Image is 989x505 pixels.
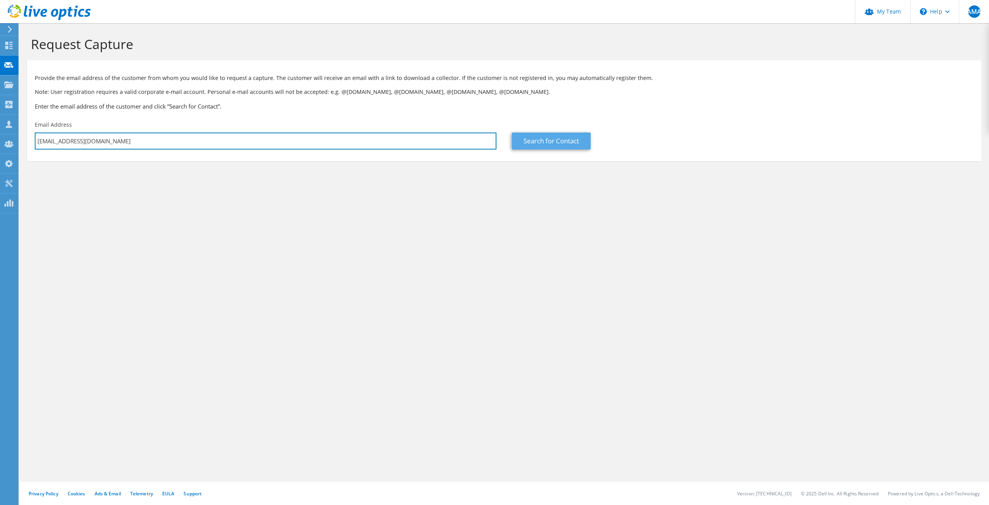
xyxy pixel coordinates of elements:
[29,490,58,497] a: Privacy Policy
[162,490,174,497] a: EULA
[801,490,879,497] li: © 2025 Dell Inc. All Rights Reserved
[35,88,974,96] p: Note: User registration requires a valid corporate e-mail account. Personal e-mail accounts will ...
[888,490,980,497] li: Powered by Live Optics, a Dell Technology
[184,490,202,497] a: Support
[35,74,974,82] p: Provide the email address of the customer from whom you would like to request a capture. The cust...
[130,490,153,497] a: Telemetry
[920,8,927,15] svg: \n
[31,36,974,52] h1: Request Capture
[68,490,85,497] a: Cookies
[35,102,974,111] h3: Enter the email address of the customer and click “Search for Contact”.
[512,133,591,150] a: Search for Contact
[35,121,72,129] label: Email Address
[95,490,121,497] a: Ads & Email
[737,490,792,497] li: Version: [TECHNICAL_ID]
[968,5,981,18] span: AMA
